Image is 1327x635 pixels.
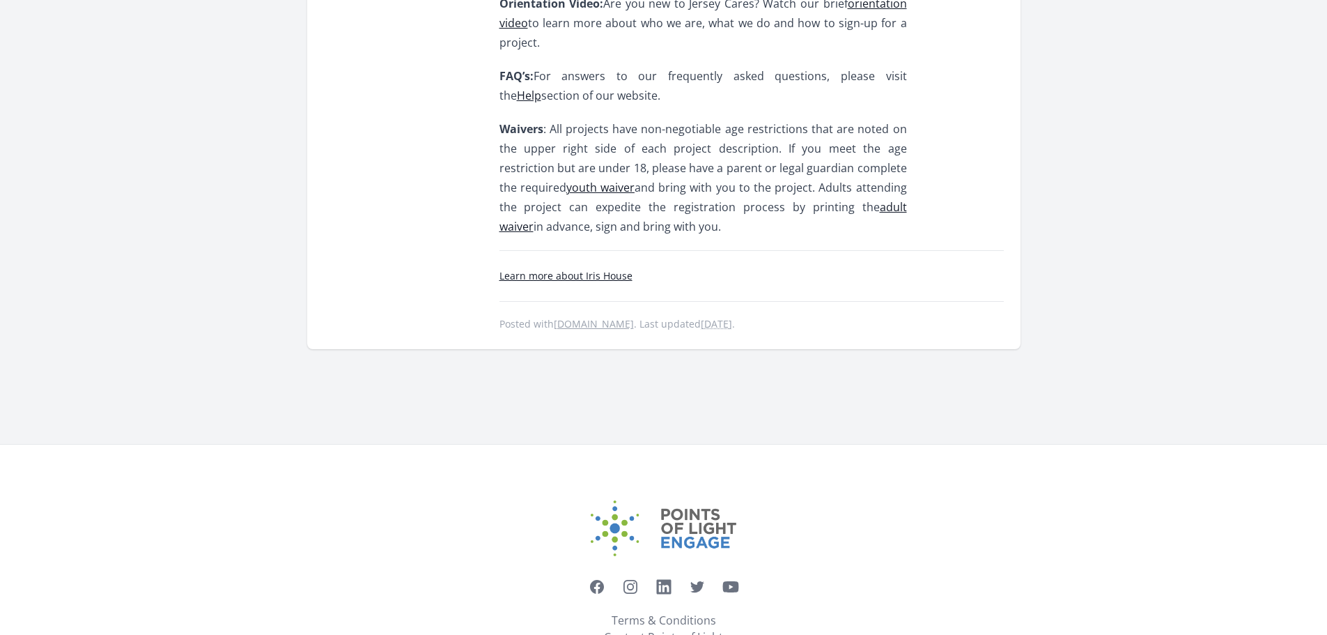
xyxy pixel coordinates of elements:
[591,500,737,556] img: Points of Light Engage
[499,269,633,282] a: Learn more about Iris House
[517,88,541,103] a: Help
[612,612,716,629] a: Terms & Conditions
[554,317,634,330] a: [DOMAIN_NAME]
[499,68,907,103] span: For answers to our frequently asked questions, please visit the section of our website.
[499,121,907,234] span: : All projects have non-negotiable age restrictions that are noted on the upper right side of eac...
[566,180,635,195] a: youth waiver
[499,319,1004,330] p: Posted with . Last updated .
[499,121,543,137] b: Waivers
[701,317,732,330] abbr: Wed, Jul 23, 2025 9:51 PM
[499,68,534,84] b: FAQ’s:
